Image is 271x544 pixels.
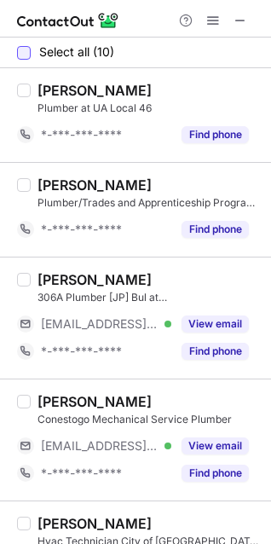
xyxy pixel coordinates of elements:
span: [EMAIL_ADDRESS][DOMAIN_NAME] [41,438,159,454]
div: Plumber/Trades and Apprenticeship Program Instructor [37,195,261,211]
span: Select all (10) [39,45,114,59]
div: [PERSON_NAME] [37,82,152,99]
div: [PERSON_NAME] [37,177,152,194]
div: 306A Plumber [JP] Bul at [GEOGRAPHIC_DATA] [37,290,261,305]
span: [EMAIL_ADDRESS][DOMAIN_NAME] [41,316,159,332]
button: Reveal Button [182,315,249,333]
div: Conestogo Mechanical Service Plumber [37,412,261,427]
div: Plumber at UA Local 46 [37,101,261,116]
button: Reveal Button [182,343,249,360]
img: ContactOut v5.3.10 [17,10,119,31]
button: Reveal Button [182,437,249,454]
button: Reveal Button [182,465,249,482]
button: Reveal Button [182,126,249,143]
div: [PERSON_NAME] [37,515,152,532]
button: Reveal Button [182,221,249,238]
div: [PERSON_NAME] [37,393,152,410]
div: [PERSON_NAME] [37,271,152,288]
